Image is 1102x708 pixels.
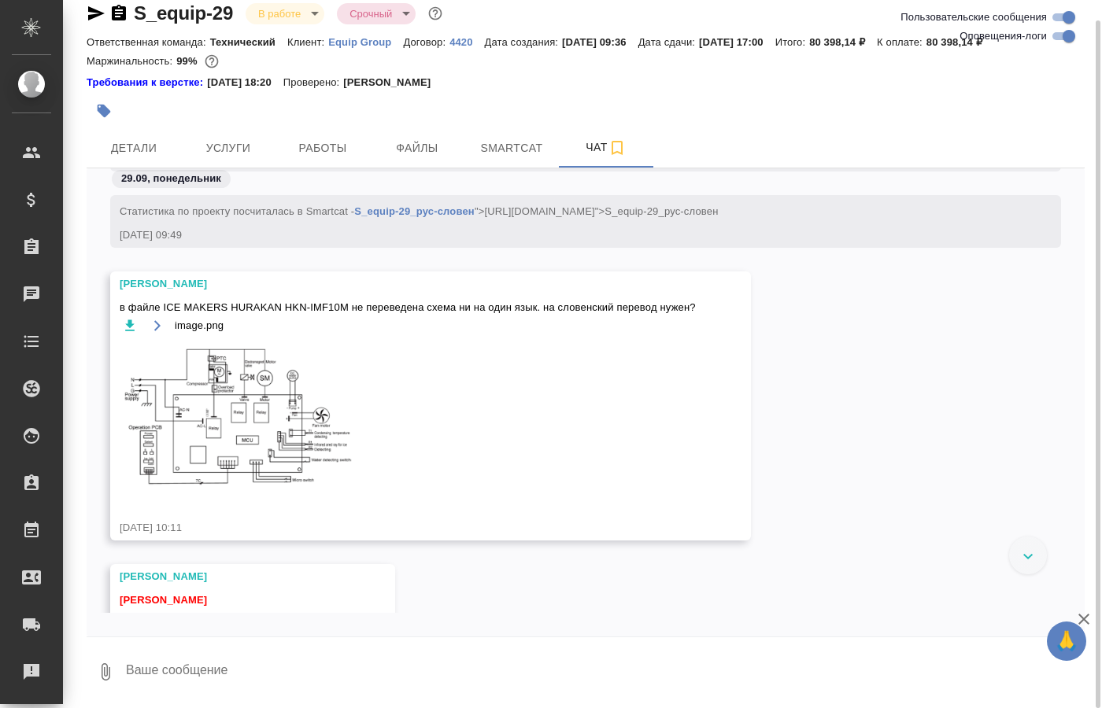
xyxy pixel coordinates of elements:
[207,75,283,90] p: [DATE] 18:20
[343,75,442,90] p: [PERSON_NAME]
[176,55,201,67] p: 99%
[699,36,775,48] p: [DATE] 17:00
[96,138,172,158] span: Детали
[809,36,877,48] p: 80 398,14 ₽
[120,300,696,315] span: в файле ICE MAKERS HURAKAN HKN-IMF10M не переведена схема ни на один язык. на словенский перевод ...
[121,171,221,186] p: 29.09, понедельник
[87,75,207,90] div: Нажми, чтобы открыть папку с инструкцией
[345,7,397,20] button: Срочный
[120,343,356,492] img: image.png
[283,75,344,90] p: Проверено:
[147,315,167,335] button: Открыть на драйве
[175,318,224,334] span: image.png
[120,227,1006,243] div: [DATE] 09:49
[134,2,233,24] a: S_equip-29
[120,520,696,536] div: [DATE] 10:11
[87,4,105,23] button: Скопировать ссылку для ЯМессенджера
[120,276,696,292] div: [PERSON_NAME]
[562,36,638,48] p: [DATE] 09:36
[87,94,121,128] button: Добавить тэг
[120,315,139,335] button: Скачать
[120,205,719,217] span: Cтатистика по проекту посчиталась в Smartcat - ">[URL][DOMAIN_NAME]">S_equip-29_рус-словен
[87,55,176,67] p: Маржинальность:
[109,4,128,23] button: Скопировать ссылку
[474,138,549,158] span: Smartcat
[449,35,484,48] a: 4420
[354,205,475,217] a: S_equip-29_рус-словен
[210,36,287,48] p: Технический
[877,36,926,48] p: К оплате:
[285,138,361,158] span: Работы
[337,3,416,24] div: В работе
[87,75,207,90] a: Требования к верстке:
[287,36,328,48] p: Клиент:
[1053,625,1080,658] span: 🙏
[328,35,403,48] a: Equip Group
[568,138,644,157] span: Чат
[190,138,266,158] span: Услуги
[1047,621,1086,661] button: 🙏
[900,9,1047,25] span: Пользовательские сообщения
[120,569,340,584] div: [PERSON_NAME]
[403,36,449,48] p: Договор:
[425,3,446,24] button: Доп статусы указывают на важность/срочность заказа
[485,36,562,48] p: Дата создания:
[775,36,809,48] p: Итого:
[87,36,210,48] p: Ответственная команда:
[120,594,207,606] span: [PERSON_NAME]
[253,7,305,20] button: В работе
[449,36,484,48] p: 4420
[202,51,222,72] button: 496.00 RUB;
[379,138,455,158] span: Файлы
[960,28,1047,44] span: Оповещения-логи
[246,3,324,24] div: В работе
[328,36,403,48] p: Equip Group
[638,36,699,48] p: Дата сдачи:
